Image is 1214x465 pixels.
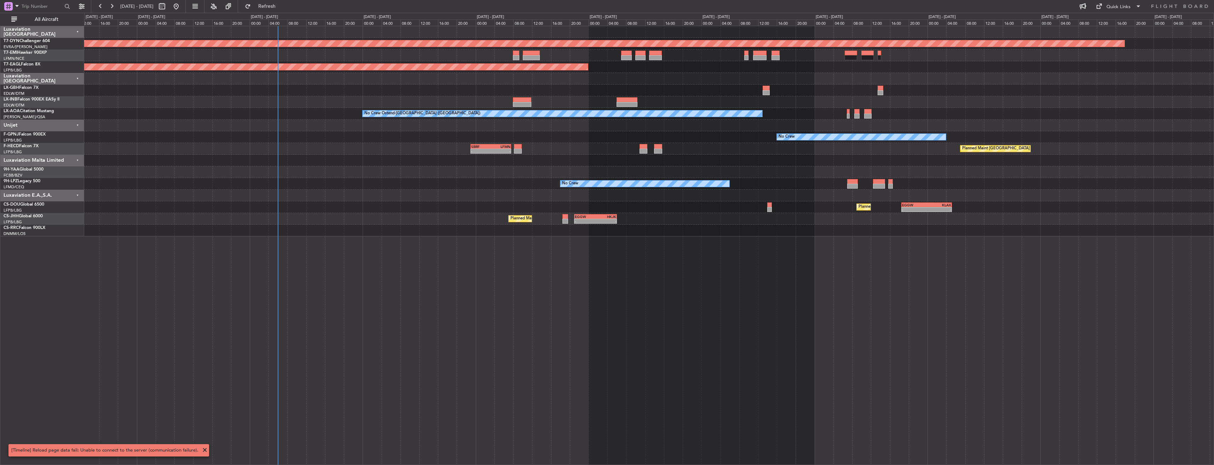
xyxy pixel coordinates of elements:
div: 04:00 [946,19,965,26]
input: Trip Number [22,1,62,12]
div: 12:00 [645,19,664,26]
a: EDLW/DTM [4,103,24,108]
a: [PERSON_NAME]/QSA [4,114,45,120]
div: 04:00 [156,19,174,26]
span: F-GPNJ [4,132,19,137]
span: T7-EAGL [4,62,21,67]
div: 00:00 [701,19,720,26]
div: [DATE] - [DATE] [590,14,617,20]
div: 12:00 [871,19,890,26]
span: All Aircraft [18,17,75,22]
span: CS-RRC [4,226,19,230]
span: T7-DYN [4,39,19,43]
div: 16:00 [777,19,796,26]
div: [DATE] - [DATE] [138,14,165,20]
div: 12:00 [193,19,212,26]
a: LFMN/NCE [4,56,24,61]
div: 04:00 [1059,19,1078,26]
span: [DATE] - [DATE] [120,3,154,10]
a: LFPB/LBG [4,208,22,213]
a: DNMM/LOS [4,231,25,236]
div: 16:00 [99,19,118,26]
div: 20:00 [683,19,701,26]
div: 00:00 [589,19,607,26]
div: [DATE] - [DATE] [816,14,843,20]
div: - [902,207,927,212]
div: 00:00 [476,19,495,26]
button: Refresh [242,1,284,12]
a: 9H-YAAGlobal 5000 [4,167,44,172]
a: EDLW/DTM [4,91,24,96]
div: [DATE] - [DATE] [703,14,730,20]
div: 04:00 [268,19,287,26]
div: 08:00 [965,19,984,26]
div: 00:00 [137,19,156,26]
span: LX-GBH [4,86,19,90]
div: 04:00 [721,19,739,26]
div: [DATE] - [DATE] [929,14,956,20]
a: LX-GBHFalcon 7X [4,86,39,90]
div: 12:00 [419,19,438,26]
div: Planned Maint [GEOGRAPHIC_DATA] ([GEOGRAPHIC_DATA]) [962,143,1074,154]
div: 08:00 [626,19,645,26]
div: 00:00 [250,19,268,26]
div: 04:00 [1172,19,1191,26]
div: 20:00 [118,19,137,26]
div: 08:00 [287,19,306,26]
span: CS-JHH [4,214,19,218]
div: - [491,149,510,153]
div: 08:00 [1078,19,1097,26]
div: No Crew [779,132,795,142]
div: 12:00 [532,19,551,26]
a: T7-DYNChallenger 604 [4,39,50,43]
div: 20:00 [909,19,927,26]
div: 20:00 [457,19,475,26]
div: 00:00 [1040,19,1059,26]
div: 08:00 [400,19,419,26]
a: LFPB/LBG [4,149,22,155]
div: 12:00 [1097,19,1116,26]
div: [DATE] - [DATE] [364,14,391,20]
div: - [927,207,952,212]
div: 04:00 [495,19,513,26]
button: All Aircraft [8,14,77,25]
div: 20:00 [1135,19,1154,26]
div: [DATE] - [DATE] [477,14,504,20]
div: 08:00 [174,19,193,26]
div: EGGW [575,214,596,219]
div: 04:00 [382,19,400,26]
div: Quick Links [1106,4,1131,11]
div: Planned Maint [GEOGRAPHIC_DATA] ([GEOGRAPHIC_DATA]) [510,213,622,224]
div: [DATE] - [DATE] [1041,14,1069,20]
a: CS-JHHGlobal 6000 [4,214,43,218]
div: 12:00 [758,19,777,26]
div: 00:00 [1154,19,1172,26]
a: F-HECDFalcon 7X [4,144,39,148]
div: 16:00 [438,19,457,26]
div: SBRF [471,144,491,149]
a: FCBB/BZV [4,173,22,178]
span: LX-INB [4,97,17,102]
a: CS-RRCFalcon 900LX [4,226,45,230]
a: EVRA/[PERSON_NAME] [4,44,47,50]
a: F-GPNJFalcon 900EX [4,132,46,137]
a: T7-EMIHawker 900XP [4,51,47,55]
a: 9H-LPZLegacy 500 [4,179,40,183]
div: 16:00 [664,19,683,26]
div: 20:00 [796,19,815,26]
span: CS-DOU [4,202,20,207]
div: [DATE] - [DATE] [1155,14,1182,20]
button: Quick Links [1092,1,1145,12]
a: LX-INBFalcon 900EX EASy II [4,97,59,102]
a: LFPB/LBG [4,219,22,225]
a: T7-EAGLFalcon 8X [4,62,40,67]
a: LFPB/LBG [4,138,22,143]
div: 12:00 [984,19,1003,26]
div: - [575,219,596,223]
div: 00:00 [363,19,381,26]
div: 08:00 [852,19,871,26]
a: LFMD/CEQ [4,184,24,190]
div: 16:00 [890,19,909,26]
div: 20:00 [570,19,589,26]
div: 12:00 [306,19,325,26]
